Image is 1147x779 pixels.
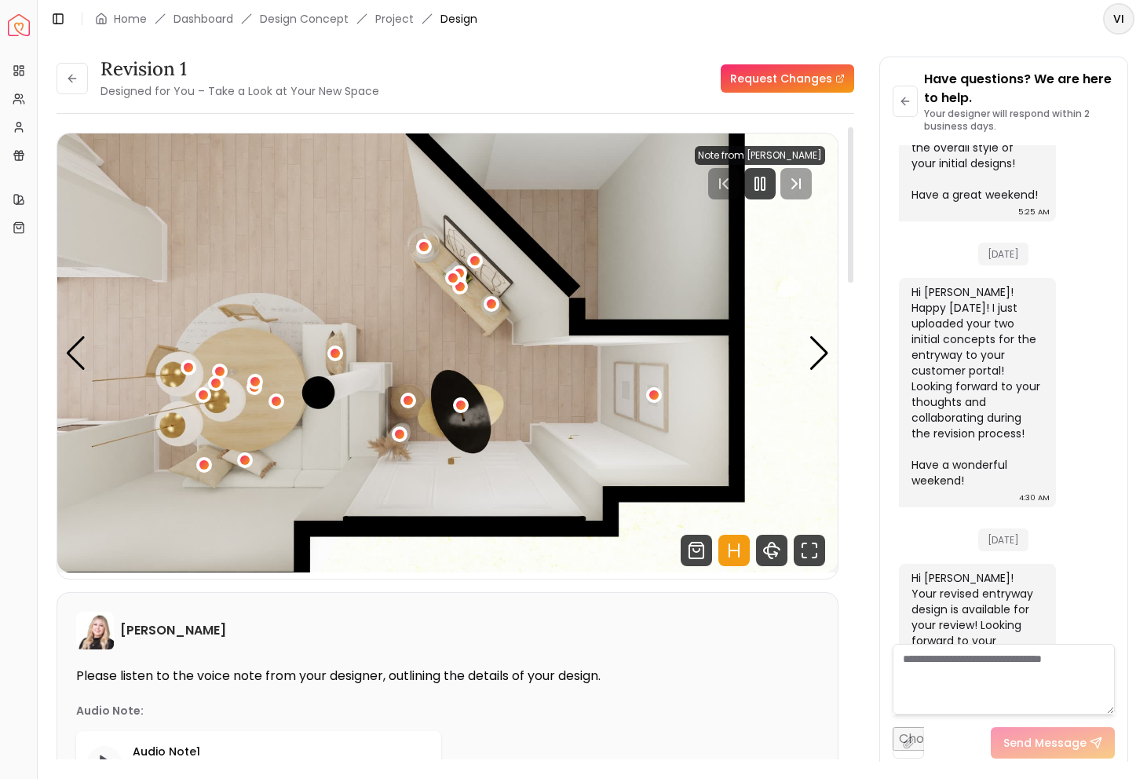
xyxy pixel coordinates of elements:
button: VI [1103,3,1134,35]
img: Design Render 1 [57,133,838,572]
a: Request Changes [721,64,854,93]
div: 5:25 AM [1018,204,1050,220]
p: Have questions? We are here to help. [924,70,1115,108]
small: Designed for You – Take a Look at Your New Space [100,83,379,99]
li: Design Concept [260,11,349,27]
img: Hannah James [76,612,114,649]
h6: [PERSON_NAME] [120,621,226,640]
a: Dashboard [174,11,233,27]
p: Audio Note 1 [133,744,429,759]
div: Hi [PERSON_NAME]! Happy [DATE]! I just uploaded your two initial concepts for the entryway to you... [911,284,1040,488]
nav: breadcrumb [95,11,477,27]
a: Home [114,11,147,27]
svg: Shop Products from this design [681,535,712,566]
p: Your designer will respond within 2 business days. [924,108,1115,133]
div: Hi [PERSON_NAME]! Your revised entryway design is available for your review! Looking forward to y... [911,570,1040,664]
img: Spacejoy Logo [8,14,30,36]
div: Note from [PERSON_NAME] [695,146,825,165]
a: Spacejoy [8,14,30,36]
div: 1 / 5 [57,133,838,572]
svg: Hotspots Toggle [718,535,750,566]
span: [DATE] [978,528,1028,551]
div: Next slide [809,336,830,371]
span: VI [1105,5,1133,33]
p: Audio Note: [76,703,144,719]
svg: 360 View [756,535,787,566]
h3: Revision 1 [100,57,379,82]
p: Please listen to the voice note from your designer, outlining the details of your design. [76,668,819,684]
a: Project [375,11,414,27]
div: 4:30 AM [1019,490,1050,506]
div: Previous slide [65,336,86,371]
svg: Pause [751,174,769,193]
svg: Fullscreen [794,535,825,566]
div: Carousel [57,133,838,572]
span: [DATE] [978,243,1028,265]
button: Play audio note [89,746,120,777]
span: Design [440,11,477,27]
